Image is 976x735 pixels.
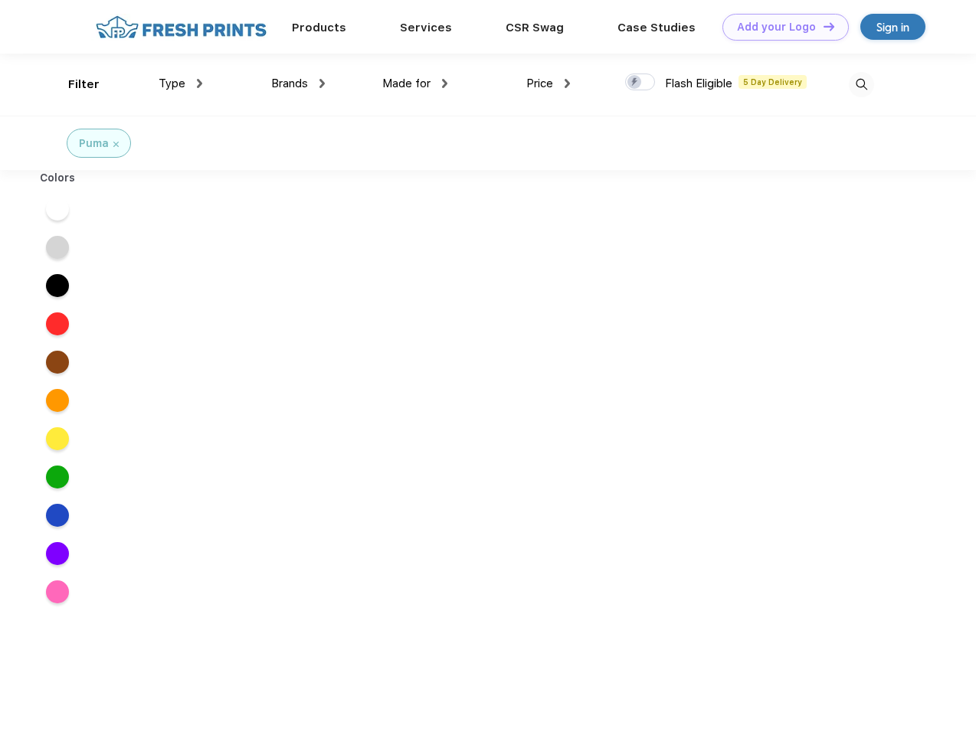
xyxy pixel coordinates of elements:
[382,77,431,90] span: Made for
[824,22,834,31] img: DT
[665,77,732,90] span: Flash Eligible
[68,76,100,93] div: Filter
[442,79,447,88] img: dropdown.png
[28,170,87,186] div: Colors
[159,77,185,90] span: Type
[849,72,874,97] img: desktop_search.svg
[91,14,271,41] img: fo%20logo%202.webp
[506,21,564,34] a: CSR Swag
[79,136,109,152] div: Puma
[113,142,119,147] img: filter_cancel.svg
[526,77,553,90] span: Price
[197,79,202,88] img: dropdown.png
[319,79,325,88] img: dropdown.png
[565,79,570,88] img: dropdown.png
[292,21,346,34] a: Products
[400,21,452,34] a: Services
[737,21,816,34] div: Add your Logo
[876,18,909,36] div: Sign in
[739,75,807,89] span: 5 Day Delivery
[860,14,925,40] a: Sign in
[271,77,308,90] span: Brands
